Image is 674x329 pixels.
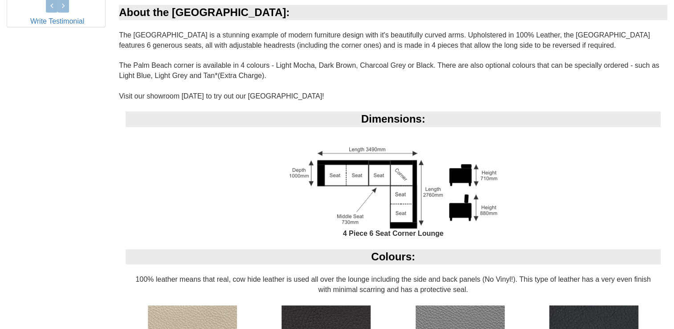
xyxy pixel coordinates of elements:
[126,111,661,127] div: Dimensions:
[30,17,84,25] a: Write Testimonial
[343,230,444,237] b: 4 Piece 6 Seat Corner Lounge
[126,275,661,305] div: 100% leather means that real, cow hide leather is used all over the lounge including the side and...
[290,147,497,229] img: Palm Beach Corner
[119,5,667,20] div: About the [GEOGRAPHIC_DATA]:
[126,249,661,264] div: Colours:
